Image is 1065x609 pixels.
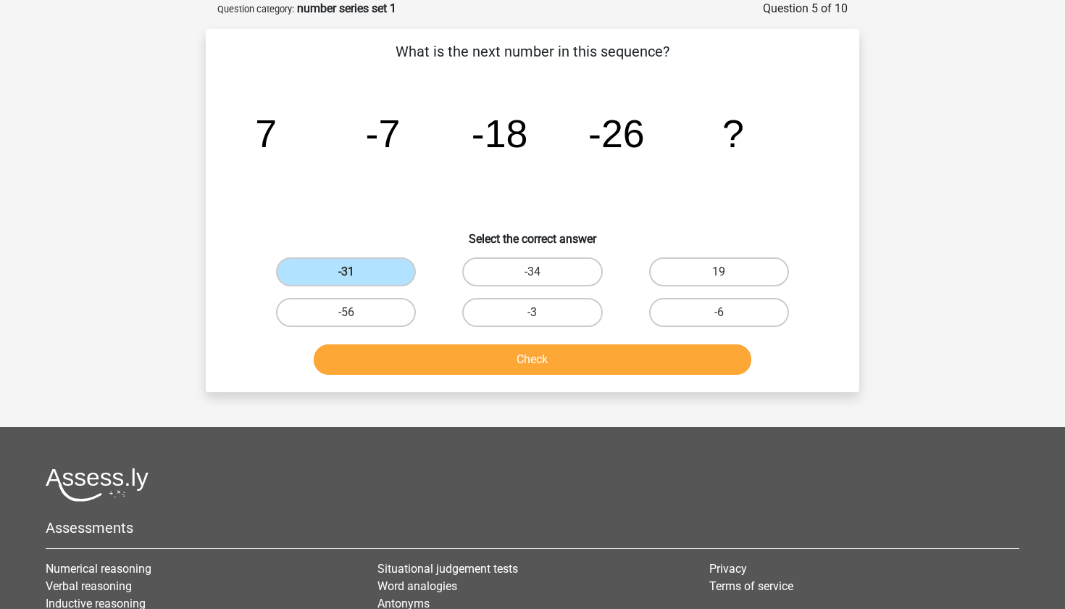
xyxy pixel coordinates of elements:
label: -34 [462,257,602,286]
tspan: -18 [472,112,528,155]
a: Word analogies [377,579,457,593]
a: Privacy [709,562,747,576]
img: Assessly logo [46,468,149,502]
a: Situational judgement tests [377,562,518,576]
button: Check [314,344,752,375]
p: What is the next number in this sequence? [229,41,836,62]
a: Terms of service [709,579,793,593]
tspan: -26 [588,112,645,155]
a: Verbal reasoning [46,579,132,593]
h5: Assessments [46,519,1019,536]
strong: number series set 1 [297,1,396,15]
tspan: -7 [366,112,401,155]
tspan: ? [722,112,744,155]
label: -56 [276,298,416,327]
tspan: 7 [255,112,277,155]
label: -6 [649,298,789,327]
h6: Select the correct answer [229,220,836,246]
a: Numerical reasoning [46,562,151,576]
small: Question category: [217,4,294,14]
label: -3 [462,298,602,327]
label: 19 [649,257,789,286]
label: -31 [276,257,416,286]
